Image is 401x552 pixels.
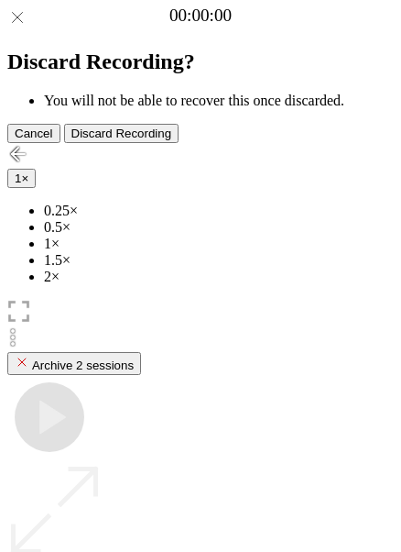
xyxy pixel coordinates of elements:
li: You will not be able to recover this once discarded. [44,93,394,109]
li: 0.25× [44,203,394,219]
li: 2× [44,269,394,285]
button: 1× [7,169,36,188]
li: 1× [44,236,394,252]
div: Archive 2 sessions [15,355,134,372]
li: 1.5× [44,252,394,269]
li: 0.5× [44,219,394,236]
a: 00:00:00 [169,6,232,26]
h2: Discard Recording? [7,50,394,74]
button: Archive 2 sessions [7,352,141,375]
span: 1 [15,171,21,185]
button: Cancel [7,124,60,143]
button: Discard Recording [64,124,179,143]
